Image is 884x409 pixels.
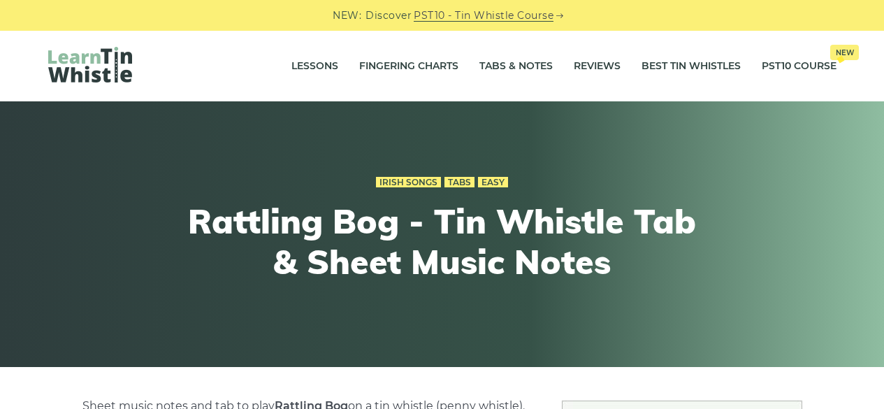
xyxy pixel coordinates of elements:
img: LearnTinWhistle.com [48,47,132,82]
a: PST10 CourseNew [762,49,836,84]
a: Tabs [444,177,474,188]
a: Lessons [291,49,338,84]
a: Tabs & Notes [479,49,553,84]
a: Fingering Charts [359,49,458,84]
a: Easy [478,177,508,188]
h1: Rattling Bog - Tin Whistle Tab & Sheet Music Notes [185,201,700,282]
a: Reviews [574,49,621,84]
a: Irish Songs [376,177,441,188]
a: Best Tin Whistles [642,49,741,84]
span: New [830,45,859,60]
